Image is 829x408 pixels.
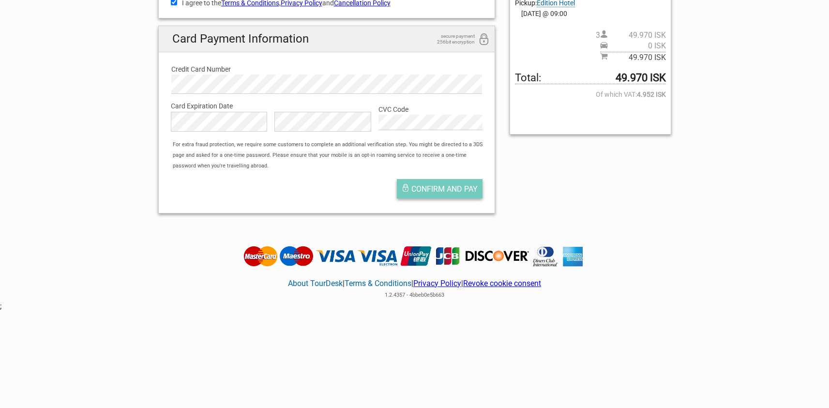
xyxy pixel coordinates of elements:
h2: Card Payment Information [159,26,495,52]
label: Card Expiration Date [171,101,483,111]
span: Total to be paid [515,73,665,84]
label: CVC Code [378,104,482,115]
span: Confirm and pay [411,184,478,194]
span: 0 ISK [608,41,666,51]
label: Credit Card Number [171,64,482,75]
strong: 49.970 ISK [616,73,666,83]
span: 1.2.4357 - 4bbeb0e5b663 [385,292,444,298]
div: | | | [241,267,588,301]
span: Of which VAT: [515,89,665,100]
a: About TourDesk [288,279,343,288]
span: Subtotal [600,52,666,63]
span: secure payment 256bit encryption [426,33,475,45]
span: 49.970 ISK [608,52,666,63]
strong: 4.952 ISK [637,89,666,100]
div: For extra fraud protection, we require some customers to complete an additional verification step... [168,139,495,172]
span: [DATE] @ 09:00 [515,8,665,19]
span: 3 person(s) [596,30,666,41]
img: Tourdesk accepts [241,245,588,268]
a: Revoke cookie consent [463,279,541,288]
i: 256bit encryption [478,33,490,46]
span: Pickup price [600,41,666,51]
button: Confirm and pay [397,179,482,198]
a: Terms & Conditions [345,279,411,288]
span: 49.970 ISK [608,30,666,41]
a: Privacy Policy [413,279,461,288]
